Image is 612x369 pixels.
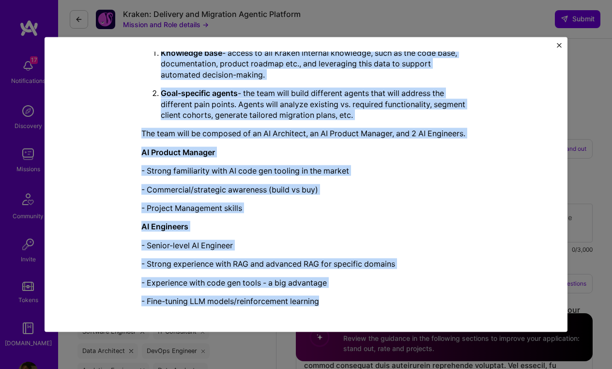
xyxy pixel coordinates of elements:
[557,43,562,53] button: Close
[141,128,471,139] p: The team will be composed of an AI Architect, an AI Product Manager, and 2 AI Engineers.
[161,88,238,98] strong: Goal-specific agents
[141,277,471,288] p: - Experience with code gen tools - a big advantage
[141,203,471,213] p: - Project Management skills
[161,48,471,80] p: - access to all Kraken internal knowledge, such as the code base, documentation, product roadmap ...
[161,48,222,58] strong: Knowledge base
[161,88,471,120] p: - the team will build different agents that will address the different pain points. Agents will a...
[141,240,471,250] p: - Senior-level AI Engineer
[141,184,471,194] p: - Commercial/strategic awareness (build vs buy)
[141,296,471,306] p: - Fine-tuning LLM models/reinforcement learning
[141,165,471,176] p: - Strong familiarity with AI code gen tooling in the market
[141,147,215,157] strong: AI Product Manager
[141,222,188,231] strong: AI Engineers
[141,258,471,269] p: - Strong experience with RAG and advanced RAG for specific domains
